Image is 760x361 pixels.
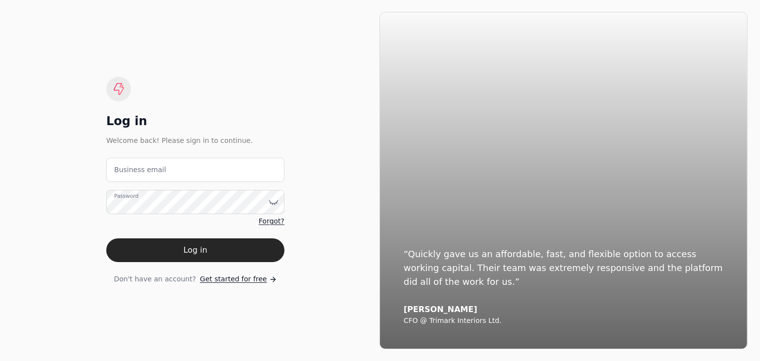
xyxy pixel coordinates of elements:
a: Get started for free [200,274,277,284]
div: “Quickly gave us an affordable, fast, and flexible option to access working capital. Their team w... [404,247,723,289]
div: [PERSON_NAME] [404,305,723,315]
label: Business email [114,165,166,175]
div: Welcome back! Please sign in to continue. [106,135,285,146]
label: Password [114,192,139,200]
button: Log in [106,238,285,262]
span: Get started for free [200,274,267,284]
div: Log in [106,113,285,129]
span: Don't have an account? [114,274,196,284]
div: CFO @ Trimark Interiors Ltd. [404,316,723,325]
a: Forgot? [259,216,285,226]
